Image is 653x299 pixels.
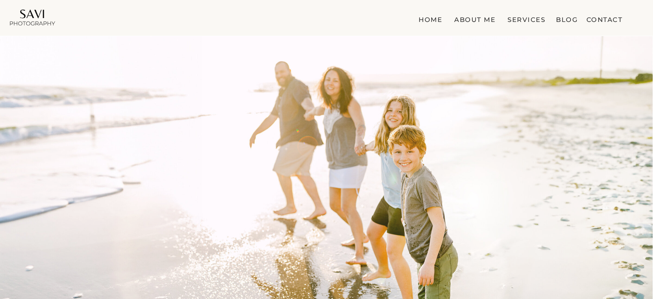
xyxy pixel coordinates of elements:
a: about me [450,14,495,22]
a: home [416,14,442,22]
a: contact [586,14,623,22]
a: Services [506,14,547,22]
a: blog [554,14,578,22]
